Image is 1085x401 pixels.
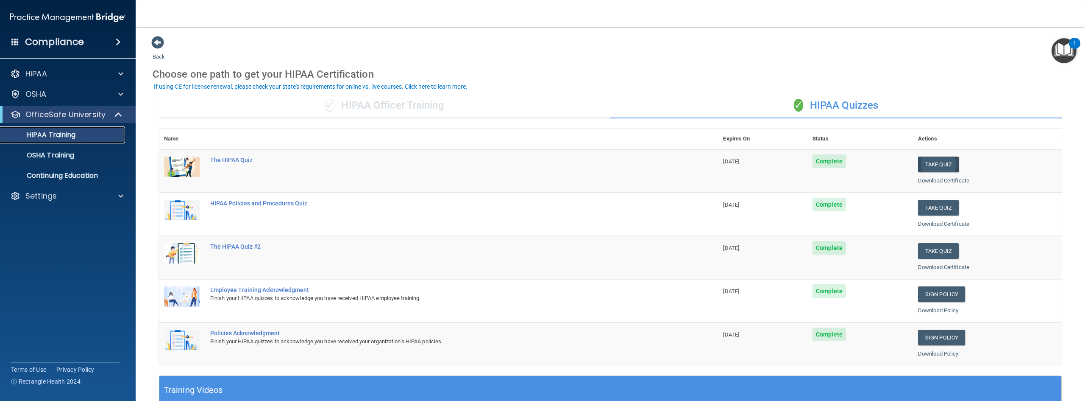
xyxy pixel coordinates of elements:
a: Sign Policy [918,286,965,302]
span: ✓ [794,99,803,112]
button: Open Resource Center, 1 new notification [1052,38,1077,63]
a: Download Certificate [918,221,969,227]
div: The HIPAA Quiz #2 [210,243,676,250]
a: Privacy Policy [56,365,95,374]
th: Status [807,129,913,149]
span: [DATE] [723,331,739,338]
p: HIPAA Training [6,131,75,139]
a: HIPAA [10,69,123,79]
div: Finish your HIPAA quizzes to acknowledge you have received HIPAA employee training. [210,293,676,303]
span: [DATE] [723,158,739,165]
a: Back [153,43,165,60]
p: OSHA [25,89,47,99]
div: HIPAA Policies and Procedures Quiz [210,200,676,207]
span: Complete [812,328,846,341]
div: Employee Training Acknowledgment [210,286,676,293]
p: Continuing Education [6,171,121,180]
a: Download Certificate [918,177,969,184]
th: Name [159,129,205,149]
div: If using CE for license renewal, please check your state's requirements for online vs. live cours... [154,84,467,90]
h4: Compliance [25,36,84,48]
span: [DATE] [723,202,739,208]
img: PMB logo [10,9,125,26]
span: Complete [812,154,846,168]
a: Download Policy [918,307,959,314]
span: Complete [812,198,846,211]
div: The HIPAA Quiz [210,157,676,163]
div: HIPAA Officer Training [159,93,610,118]
span: [DATE] [723,245,739,251]
a: OfficeSafe University [10,109,123,120]
button: Take Quiz [918,157,959,172]
span: ✓ [325,99,334,112]
button: If using CE for license renewal, please check your state's requirements for online vs. live cours... [153,82,469,91]
p: OfficeSafe University [25,109,106,120]
div: Finish your HIPAA quizzes to acknowledge you have received your organization’s HIPAA policies. [210,337,676,347]
p: Settings [25,191,57,201]
a: Settings [10,191,123,201]
th: Expires On [718,129,807,149]
p: OSHA Training [6,151,74,160]
span: Complete [812,241,846,255]
span: Complete [812,284,846,298]
button: Take Quiz [918,200,959,216]
a: Download Certificate [918,264,969,270]
p: HIPAA [25,69,47,79]
div: 1 [1073,43,1076,54]
span: [DATE] [723,288,739,294]
a: OSHA [10,89,123,99]
a: Terms of Use [11,365,46,374]
a: Sign Policy [918,330,965,345]
th: Actions [913,129,1062,149]
span: Ⓒ Rectangle Health 2024 [11,377,81,386]
div: Choose one path to get your HIPAA Certification [153,62,1068,87]
div: Policies Acknowledgment [210,330,676,337]
h5: Training Videos [164,383,223,398]
button: Take Quiz [918,243,959,259]
div: HIPAA Quizzes [610,93,1062,118]
a: Download Policy [918,351,959,357]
